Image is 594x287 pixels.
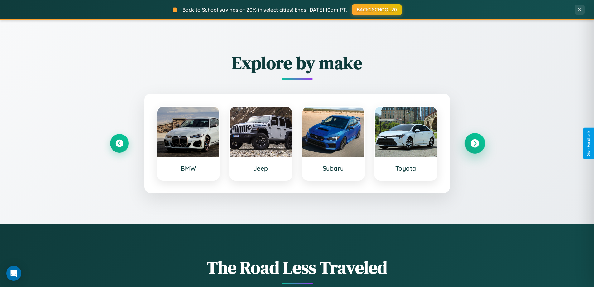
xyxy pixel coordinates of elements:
h2: Explore by make [110,51,484,75]
button: BACK2SCHOOL20 [352,4,402,15]
h3: BMW [164,165,213,172]
h3: Subaru [309,165,358,172]
h3: Jeep [236,165,286,172]
h3: Toyota [381,165,431,172]
span: Back to School savings of 20% in select cities! Ends [DATE] 10am PT. [182,7,347,13]
h1: The Road Less Traveled [110,255,484,280]
div: Open Intercom Messenger [6,266,21,281]
div: Give Feedback [587,131,591,156]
